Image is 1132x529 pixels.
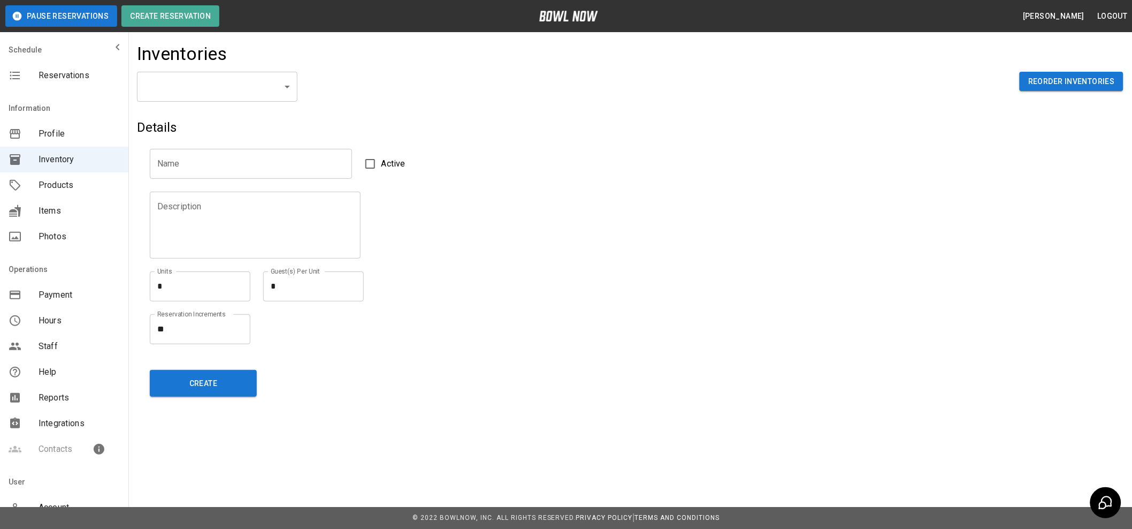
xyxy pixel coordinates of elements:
span: Hours [39,314,120,327]
span: Integrations [39,417,120,430]
button: [PERSON_NAME] [1019,6,1089,26]
span: © 2022 BowlNow, Inc. All Rights Reserved. [412,514,576,522]
button: Create [150,370,257,397]
button: Create Reservation [121,5,219,27]
a: Privacy Policy [576,514,633,522]
h5: Details [137,119,794,136]
span: Inventory [39,153,120,166]
h4: Inventories [137,43,227,65]
span: Photos [39,230,120,243]
span: Active [381,157,406,170]
span: Payment [39,289,120,301]
div: ​ [137,72,297,102]
span: Help [39,366,120,379]
span: Items [39,205,120,217]
span: Products [39,179,120,192]
span: Reservations [39,69,120,82]
span: Staff [39,340,120,353]
img: logo [539,11,598,21]
a: Terms and Conditions [634,514,720,522]
span: Account [39,501,120,514]
button: Logout [1093,6,1132,26]
button: Reorder Inventories [1020,72,1123,92]
button: Pause Reservations [5,5,117,27]
span: Reports [39,391,120,404]
span: Profile [39,127,120,140]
